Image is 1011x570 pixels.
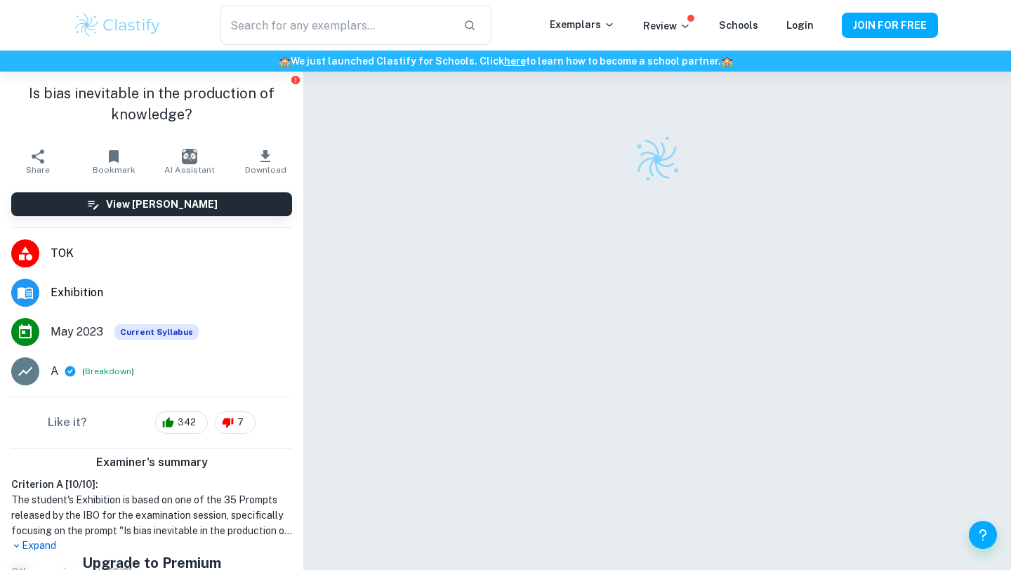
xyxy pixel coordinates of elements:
[643,18,691,34] p: Review
[11,477,292,492] h6: Criterion A [ 10 / 10 ]:
[93,165,136,175] span: Bookmark
[719,20,758,31] a: Schools
[76,142,152,181] button: Bookmark
[26,165,50,175] span: Share
[170,416,204,430] span: 342
[51,324,103,340] span: May 2023
[220,6,452,45] input: Search for any exemplars...
[51,284,292,301] span: Exhibition
[11,538,292,553] p: Expand
[11,83,292,125] h1: Is bias inevitable in the production of knowledge?
[3,53,1008,69] h6: We just launched Clastify for Schools. Click to learn how to become a school partner.
[842,13,938,38] button: JOIN FOR FREE
[279,55,291,67] span: 🏫
[114,324,199,340] span: Current Syllabus
[245,165,286,175] span: Download
[48,414,87,431] h6: Like it?
[85,365,131,378] button: Breakdown
[164,165,215,175] span: AI Assistant
[51,363,58,380] p: A
[786,20,814,31] a: Login
[969,521,997,549] button: Help and Feedback
[230,416,251,430] span: 7
[11,192,292,216] button: View [PERSON_NAME]
[215,411,256,434] div: 7
[11,492,292,538] h1: The student's Exhibition is based on one of the 35 Prompts released by the IBO for the examinatio...
[73,11,162,39] img: Clastify logo
[721,55,733,67] span: 🏫
[227,142,303,181] button: Download
[504,55,526,67] a: here
[51,245,292,262] span: TOK
[6,454,298,471] h6: Examiner's summary
[182,149,197,164] img: AI Assistant
[627,129,688,190] img: Clastify logo
[106,197,218,212] h6: View [PERSON_NAME]
[82,365,134,378] span: ( )
[155,411,208,434] div: 342
[152,142,227,181] button: AI Assistant
[290,74,300,85] button: Report issue
[550,17,615,32] p: Exemplars
[114,324,199,340] div: This exemplar is based on the current syllabus. Feel free to refer to it for inspiration/ideas wh...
